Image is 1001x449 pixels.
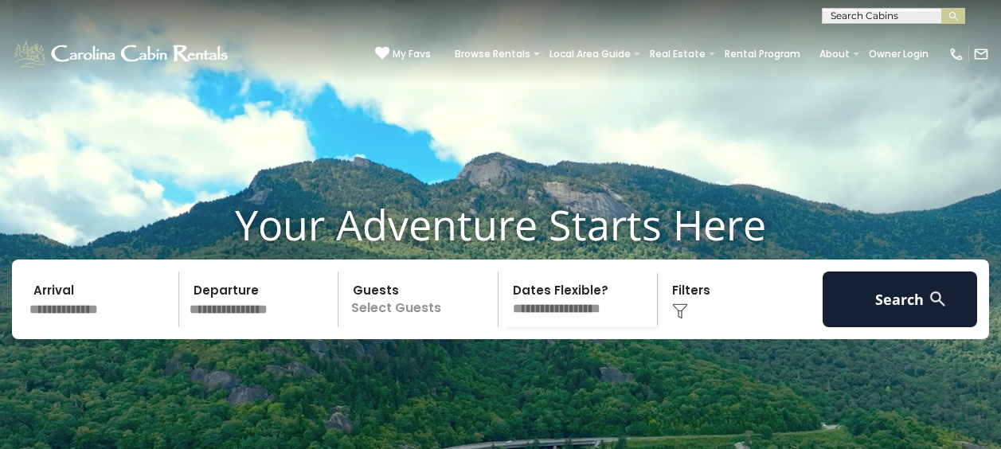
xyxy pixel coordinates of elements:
img: search-regular-white.png [928,289,948,309]
img: filter--v1.png [672,303,688,319]
h1: Your Adventure Starts Here [12,200,989,249]
img: phone-regular-white.png [948,46,964,62]
a: Browse Rentals [447,43,538,65]
a: Real Estate [642,43,714,65]
a: Owner Login [861,43,936,65]
a: About [811,43,858,65]
span: My Favs [393,47,431,61]
button: Search [823,271,978,327]
img: mail-regular-white.png [973,46,989,62]
img: White-1-1-2.png [12,38,233,70]
a: My Favs [375,46,431,62]
p: Select Guests [343,271,498,327]
a: Local Area Guide [542,43,639,65]
a: Rental Program [717,43,808,65]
